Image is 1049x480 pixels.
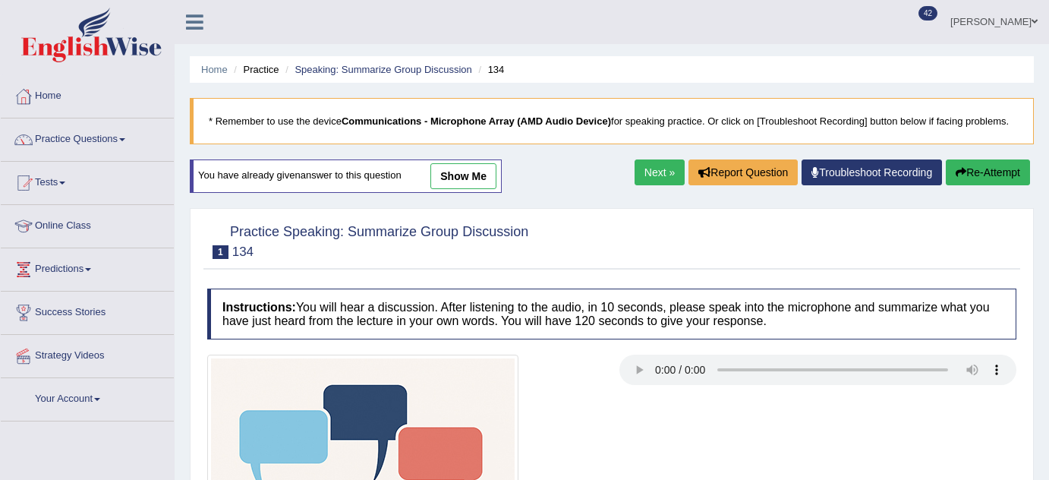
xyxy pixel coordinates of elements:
[918,6,937,21] span: 42
[201,64,228,75] a: Home
[802,159,942,185] a: Troubleshoot Recording
[430,163,496,189] a: show me
[688,159,798,185] button: Report Question
[295,64,471,75] a: Speaking: Summarize Group Discussion
[222,301,296,314] b: Instructions:
[1,248,174,286] a: Predictions
[190,98,1034,144] blockquote: * Remember to use the device for speaking practice. Or click on [Troubleshoot Recording] button b...
[1,162,174,200] a: Tests
[1,205,174,243] a: Online Class
[635,159,685,185] a: Next »
[190,159,502,193] div: You have already given answer to this question
[230,62,279,77] li: Practice
[207,289,1016,339] h4: You will hear a discussion. After listening to the audio, in 10 seconds, please speak into the mi...
[946,159,1030,185] button: Re-Attempt
[1,292,174,330] a: Success Stories
[1,378,174,416] a: Your Account
[474,62,504,77] li: 134
[213,245,228,259] span: 1
[1,118,174,156] a: Practice Questions
[207,221,528,259] h2: Practice Speaking: Summarize Group Discussion
[232,245,254,259] small: 134
[1,335,174,373] a: Strategy Videos
[342,115,611,127] b: Communications - Microphone Array (AMD Audio Device)
[1,75,174,113] a: Home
